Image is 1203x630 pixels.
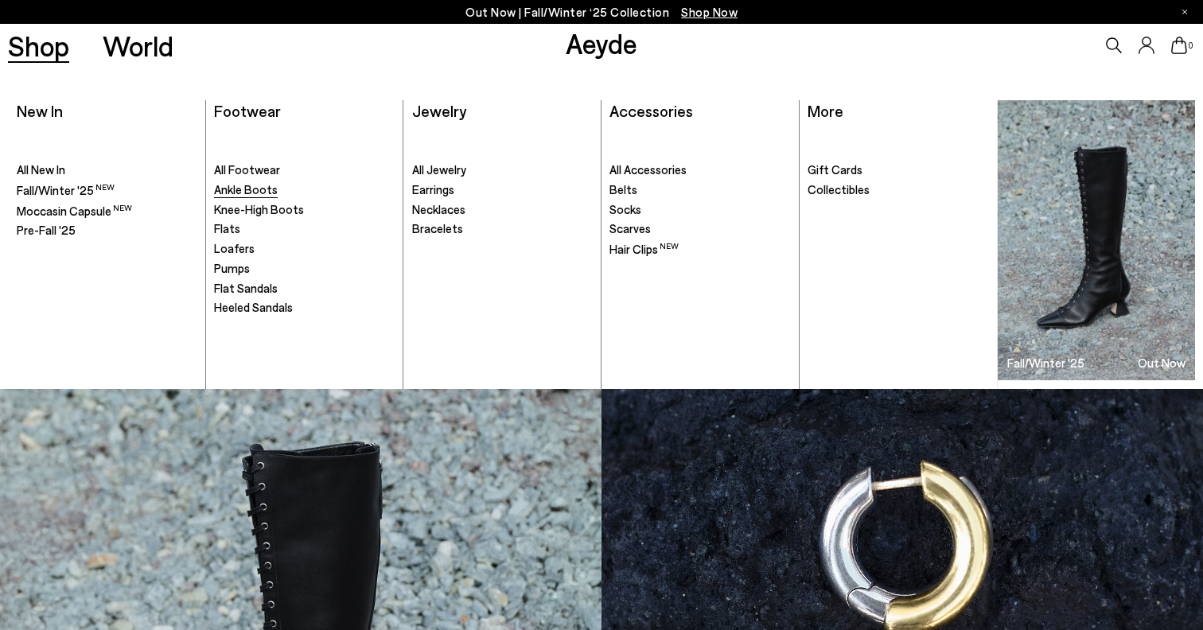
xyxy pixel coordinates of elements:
a: Aeyde [566,26,637,60]
span: Bracelets [412,221,463,235]
a: Pre-Fall '25 [17,223,197,239]
a: Moccasin Capsule [17,203,197,220]
span: All Accessories [609,162,687,177]
h3: Fall/Winter '25 [1007,357,1084,369]
p: Out Now | Fall/Winter ‘25 Collection [465,2,738,22]
a: Shop [8,32,69,60]
a: Socks [609,202,790,218]
a: Pumps [214,261,395,277]
a: Knee-High Boots [214,202,395,218]
a: Flats [214,221,395,237]
span: Loafers [214,241,255,255]
span: Fall/Winter '25 [17,183,115,197]
a: Fall/Winter '25 Out Now [998,100,1195,380]
a: Collectibles [808,182,989,198]
span: Collectibles [808,182,870,196]
a: Necklaces [412,202,593,218]
a: Jewelry [412,101,466,120]
span: Moccasin Capsule [17,204,132,218]
span: Knee-High Boots [214,202,304,216]
a: Loafers [214,241,395,257]
a: All New In [17,162,197,178]
a: New In [17,101,63,120]
span: Earrings [412,182,454,196]
span: Pumps [214,261,250,275]
a: Flat Sandals [214,281,395,297]
a: World [103,32,173,60]
a: All Jewelry [412,162,593,178]
a: Heeled Sandals [214,300,395,316]
span: Ankle Boots [214,182,278,196]
span: Flats [214,221,240,235]
a: Scarves [609,221,790,237]
a: More [808,101,843,120]
a: Belts [609,182,790,198]
span: Hair Clips [609,242,679,256]
a: Footwear [214,101,281,120]
span: 0 [1187,41,1195,50]
a: Ankle Boots [214,182,395,198]
span: Navigate to /collections/new-in [681,5,738,19]
a: Accessories [609,101,693,120]
span: Pre-Fall '25 [17,223,76,237]
span: All Footwear [214,162,280,177]
span: Scarves [609,221,651,235]
span: All New In [17,162,65,177]
a: Hair Clips [609,241,790,258]
a: Bracelets [412,221,593,237]
span: Belts [609,182,637,196]
a: All Accessories [609,162,790,178]
a: 0 [1171,37,1187,54]
span: Heeled Sandals [214,300,293,314]
h3: Out Now [1138,357,1185,369]
a: All Footwear [214,162,395,178]
img: Group_1295_900x.jpg [998,100,1195,380]
span: Gift Cards [808,162,862,177]
a: Fall/Winter '25 [17,182,197,199]
span: All Jewelry [412,162,466,177]
span: Necklaces [412,202,465,216]
a: Earrings [412,182,593,198]
a: Gift Cards [808,162,989,178]
span: Socks [609,202,641,216]
span: Flat Sandals [214,281,278,295]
